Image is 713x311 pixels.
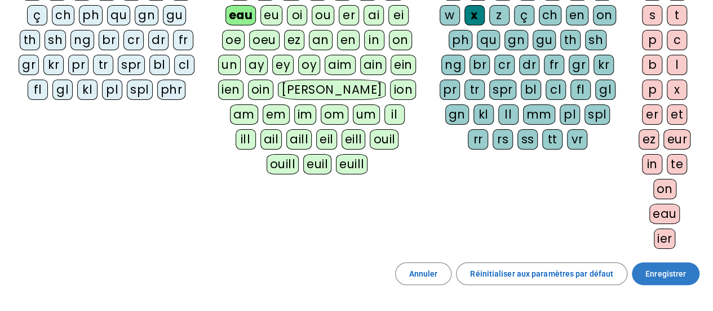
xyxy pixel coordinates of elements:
div: ss [517,129,538,150]
div: euill [336,154,367,174]
div: kl [77,80,98,100]
div: pl [560,104,580,125]
div: om [321,104,348,125]
div: eau [225,5,256,25]
div: qu [107,5,130,25]
div: cr [494,55,515,75]
div: ph [449,30,472,50]
div: an [309,30,333,50]
div: ç [27,5,47,25]
div: ain [360,55,387,75]
div: rs [493,129,513,150]
div: er [339,5,359,25]
div: oe [222,30,245,50]
div: dr [148,30,169,50]
div: p [642,80,662,100]
div: ç [514,5,534,25]
div: z [489,5,510,25]
div: vr [567,129,587,150]
div: s [642,5,662,25]
div: fr [173,30,193,50]
div: kr [594,55,614,75]
div: t [667,5,687,25]
div: sh [45,30,66,50]
div: aill [286,129,312,150]
div: on [389,30,412,50]
div: c [667,30,687,50]
div: im [294,104,316,125]
div: ez [639,129,659,150]
div: gr [569,55,589,75]
div: eill [342,129,366,150]
div: gn [445,104,469,125]
div: in [642,154,662,174]
div: bl [521,80,541,100]
div: fr [544,55,564,75]
div: br [99,30,119,50]
div: oy [298,55,320,75]
div: ei [388,5,409,25]
div: on [653,179,676,199]
div: sh [585,30,606,50]
div: w [440,5,460,25]
div: oi [287,5,307,25]
div: tr [464,80,485,100]
div: x [464,5,485,25]
div: gu [163,5,186,25]
div: ill [236,129,256,150]
div: fl [28,80,48,100]
div: gl [595,80,615,100]
div: pr [68,55,88,75]
div: kl [473,104,494,125]
div: ier [654,229,676,249]
div: on [593,5,616,25]
button: Réinitialiser aux paramètres par défaut [456,262,627,285]
div: qu [477,30,500,50]
div: te [667,154,687,174]
div: gu [533,30,556,50]
div: phr [157,80,186,100]
div: dr [519,55,539,75]
div: eu [260,5,282,25]
div: spr [118,55,145,75]
div: ouill [267,154,299,174]
div: ph [79,5,103,25]
div: il [384,104,405,125]
div: ion [390,80,416,100]
div: kr [43,55,64,75]
div: cl [546,80,566,100]
div: ey [272,55,294,75]
div: gl [52,80,73,100]
div: eau [649,204,680,224]
button: Enregistrer [632,262,699,285]
button: Annuler [395,262,452,285]
div: euil [303,154,331,174]
div: ail [260,129,282,150]
div: br [470,55,490,75]
div: spl [584,104,610,125]
div: ez [284,30,304,50]
div: en [337,30,360,50]
span: Enregistrer [645,267,686,281]
div: bl [149,55,170,75]
div: [PERSON_NAME] [278,80,386,100]
div: ng [70,30,94,50]
div: rr [468,129,488,150]
div: tr [93,55,113,75]
div: tt [542,129,563,150]
div: ouil [370,129,398,150]
div: b [642,55,662,75]
div: et [667,104,687,125]
div: th [560,30,581,50]
div: ai [364,5,384,25]
div: ch [52,5,74,25]
div: um [353,104,380,125]
div: gn [135,5,158,25]
div: ien [218,80,243,100]
div: gr [19,55,39,75]
div: eil [316,129,337,150]
div: un [218,55,241,75]
div: en [566,5,588,25]
span: Annuler [409,267,438,281]
div: cr [123,30,144,50]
